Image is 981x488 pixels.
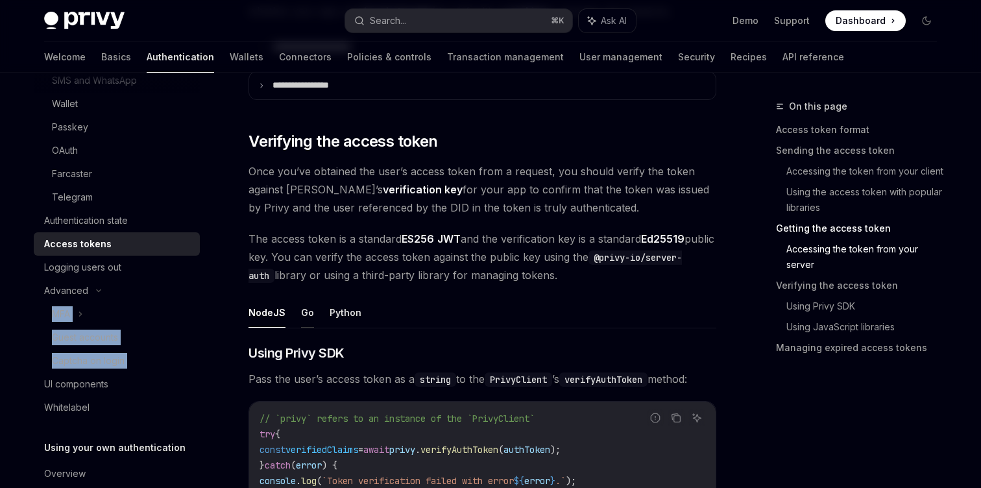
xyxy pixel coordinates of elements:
span: await [363,444,389,456]
button: Search...⌘K [345,9,572,32]
div: Authentication state [44,213,128,228]
a: Managing expired access tokens [776,337,947,358]
a: Policies & controls [347,42,431,73]
div: Advanced [44,283,88,299]
div: OAuth [52,143,78,158]
a: Captcha on login [34,349,200,372]
span: ); [566,475,576,487]
a: Transaction management [447,42,564,73]
a: Ed25519 [641,232,684,246]
span: ${ [514,475,524,487]
a: Using JavaScript libraries [786,317,947,337]
span: ) { [322,459,337,471]
code: string [415,372,456,387]
span: `Token verification failed with error [322,475,514,487]
a: Whitelabel [34,396,200,419]
a: Verifying the access token [776,275,947,296]
strong: verification key [383,183,463,196]
span: ( [317,475,322,487]
div: Logging users out [44,260,121,275]
span: The access token is a standard and the verification key is a standard public key. You can verify ... [248,230,716,284]
a: Passkey [34,116,200,139]
span: error [524,475,550,487]
img: dark logo [44,12,125,30]
code: verifyAuthToken [559,372,648,387]
a: Wallet [34,92,200,116]
div: Whitelabel [44,400,90,415]
a: Guest accounts [34,326,200,349]
a: Wallets [230,42,263,73]
button: Report incorrect code [647,409,664,426]
a: Using Privy SDK [786,296,947,317]
span: const [260,444,285,456]
a: UI components [34,372,200,396]
span: verifiedClaims [285,444,358,456]
button: Toggle dark mode [916,10,937,31]
button: Ask AI [579,9,636,32]
a: API reference [782,42,844,73]
span: privy [389,444,415,456]
span: Pass the user’s access token as a to the ’s method: [248,370,716,388]
a: Security [678,42,715,73]
span: console [260,475,296,487]
div: Wallet [52,96,78,112]
span: catch [265,459,291,471]
span: ); [550,444,561,456]
a: Welcome [44,42,86,73]
div: Access tokens [44,236,112,252]
span: ( [291,459,296,471]
span: . [415,444,420,456]
div: Captcha on login [52,353,125,369]
a: Authentication state [34,209,200,232]
button: Copy the contents from the code block [668,409,684,426]
a: Accessing the token from your client [786,161,947,182]
a: Access token format [776,119,947,140]
a: Sending the access token [776,140,947,161]
div: UI components [44,376,108,392]
span: Using Privy SDK [248,344,345,362]
a: Basics [101,42,131,73]
button: Python [330,297,361,328]
a: Logging users out [34,256,200,279]
a: Accessing the token from your server [786,239,947,275]
a: Authentication [147,42,214,73]
button: Go [301,297,314,328]
span: verifyAuthToken [420,444,498,456]
a: Farcaster [34,162,200,186]
span: Verifying the access token [248,131,437,152]
a: Telegram [34,186,200,209]
span: } [550,475,555,487]
a: User management [579,42,662,73]
div: Passkey [52,119,88,135]
span: error [296,459,322,471]
a: Getting the access token [776,218,947,239]
span: Dashboard [836,14,886,27]
a: Access tokens [34,232,200,256]
button: Ask AI [688,409,705,426]
span: . [296,475,301,487]
code: @privy-io/server-auth [248,250,682,283]
button: NodeJS [248,297,285,328]
div: Farcaster [52,166,92,182]
a: Recipes [731,42,767,73]
span: = [358,444,363,456]
span: } [260,459,265,471]
a: ES256 [402,232,434,246]
a: JWT [437,232,461,246]
span: // `privy` refers to an instance of the `PrivyClient` [260,413,535,424]
span: On this page [789,99,847,114]
a: Overview [34,462,200,485]
a: Dashboard [825,10,906,31]
h5: Using your own authentication [44,440,186,456]
span: log [301,475,317,487]
a: Connectors [279,42,332,73]
a: Demo [733,14,758,27]
span: Once you’ve obtained the user’s access token from a request, you should verify the token against ... [248,162,716,217]
a: Using the access token with popular libraries [786,182,947,218]
span: .` [555,475,566,487]
a: Support [774,14,810,27]
span: ⌘ K [551,16,564,26]
div: Search... [370,13,406,29]
a: OAuth [34,139,200,162]
div: MFA [52,306,70,322]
